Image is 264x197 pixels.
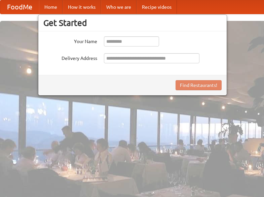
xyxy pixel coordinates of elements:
[39,0,63,14] a: Home
[137,0,177,14] a: Recipe videos
[43,36,97,45] label: Your Name
[63,0,101,14] a: How it works
[101,0,137,14] a: Who we are
[176,80,222,90] button: Find Restaurants!
[43,53,97,62] label: Delivery Address
[43,18,222,28] h3: Get Started
[0,0,39,14] a: FoodMe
